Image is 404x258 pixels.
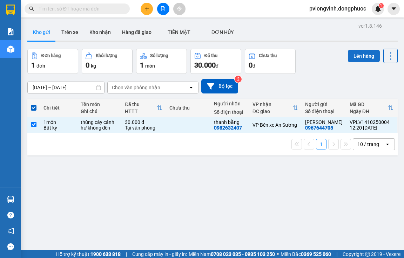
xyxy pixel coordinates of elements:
[96,53,117,58] div: Khối lượng
[19,38,86,43] span: -----------------------------------------
[173,3,186,15] button: aim
[259,53,277,58] div: Chưa thu
[379,3,384,8] sup: 1
[39,5,121,13] input: Tìm tên, số ĐT hoặc mã đơn
[305,102,343,107] div: Người gửi
[161,6,166,11] span: file-add
[132,250,187,258] span: Cung cấp máy in - giấy in:
[56,250,121,258] span: Hỗ trợ kỹ thuật:
[7,228,14,234] span: notification
[252,102,292,107] div: VP nhận
[29,6,34,11] span: search
[141,3,153,15] button: plus
[2,4,34,35] img: logo
[245,49,296,74] button: Chưa thu0đ
[56,24,84,41] button: Trên xe
[150,53,168,58] div: Số lượng
[375,6,381,12] img: icon-new-feature
[28,82,104,93] input: Select a date range.
[350,125,393,131] div: 12:20 [DATE]
[358,22,382,30] div: ver 1.8.146
[194,61,216,69] span: 30.000
[7,212,14,218] span: question-circle
[82,49,133,74] button: Khối lượng0kg
[55,4,96,10] strong: ĐỒNG PHƯỚC
[252,109,292,114] div: ĐC giao
[380,3,382,8] span: 1
[125,125,162,131] div: Tại văn phòng
[252,63,255,69] span: đ
[2,45,73,49] span: [PERSON_NAME]:
[81,125,118,131] div: hư không đền
[55,31,86,35] span: Hotline: 19001152
[81,102,118,107] div: Tên món
[365,252,370,257] span: copyright
[112,84,160,91] div: Chọn văn phòng nhận
[305,125,333,131] div: 0967644705
[357,141,379,148] div: 10 / trang
[136,49,187,74] button: Số lượng1món
[7,196,14,203] img: warehouse-icon
[169,105,207,111] div: Chưa thu
[90,251,121,257] strong: 1900 633 818
[348,50,380,62] button: Lên hàng
[350,109,388,114] div: Ngày ĐH
[211,251,275,257] strong: 0708 023 035 - 0935 103 250
[249,61,252,69] span: 0
[125,119,162,125] div: 30.000 đ
[168,29,190,35] span: TIỀN MẶT
[157,3,169,15] button: file-add
[7,28,14,35] img: solution-icon
[81,119,118,125] div: thùng cây cảnh
[235,76,242,83] sup: 2
[41,53,61,58] div: Đơn hàng
[6,5,15,15] img: logo-vxr
[91,63,96,69] span: kg
[304,4,372,13] span: pvlongvinh.dongphuoc
[84,24,116,41] button: Kho nhận
[7,46,14,53] img: warehouse-icon
[55,11,94,20] span: Bến xe [GEOGRAPHIC_DATA]
[43,119,74,125] div: 1 món
[301,251,331,257] strong: 0369 525 060
[35,44,73,50] span: VPLV1410250004
[2,51,43,55] span: In ngày:
[116,24,157,41] button: Hàng đã giao
[125,109,157,114] div: HTTT
[391,6,397,12] span: caret-down
[277,253,279,256] span: ⚪️
[214,101,245,106] div: Người nhận
[144,6,149,11] span: plus
[249,99,302,117] th: Toggle SortBy
[201,79,238,93] button: Bộ lọc
[27,24,56,41] button: Kho gửi
[385,141,390,147] svg: open
[81,109,118,114] div: Ghi chú
[145,63,155,69] span: món
[43,125,74,131] div: Bất kỳ
[216,63,218,69] span: đ
[214,119,245,125] div: thanh bằng
[214,125,242,131] div: 0982632407
[305,119,343,125] div: hồng anh
[346,99,397,117] th: Toggle SortBy
[7,243,14,250] span: message
[350,102,388,107] div: Mã GD
[190,49,241,74] button: Đã thu30.000đ
[125,102,157,107] div: Đã thu
[31,61,35,69] span: 1
[252,122,298,128] div: VP Bến xe An Sương
[189,250,275,258] span: Miền Nam
[388,3,400,15] button: caret-down
[15,51,43,55] span: 12:20:14 [DATE]
[36,63,45,69] span: đơn
[177,6,182,11] span: aim
[188,85,194,90] svg: open
[27,49,78,74] button: Đơn hàng1đơn
[214,109,245,115] div: Số điện thoại
[316,139,326,149] button: 1
[121,99,166,117] th: Toggle SortBy
[211,29,234,35] span: ĐƠN HỦY
[126,250,127,258] span: |
[55,21,96,30] span: 01 Võ Văn Truyện, KP.1, Phường 2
